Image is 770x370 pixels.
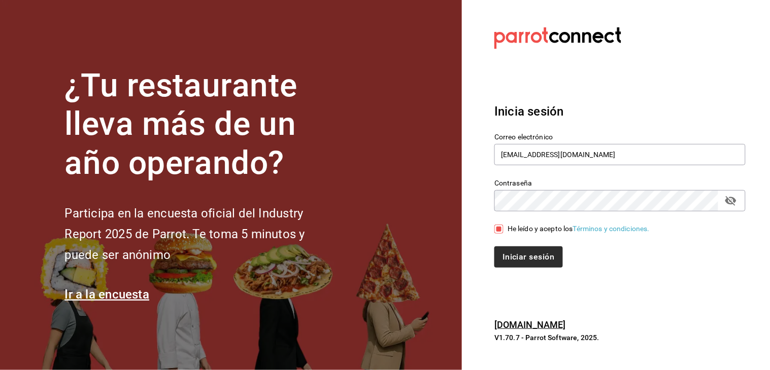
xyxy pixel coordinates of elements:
[573,225,650,233] a: Términos y condiciones.
[494,179,746,187] label: Contraseña
[494,319,566,330] a: [DOMAIN_NAME]
[722,192,740,209] button: passwordField
[494,332,746,343] p: V1.70.7 - Parrot Software, 2025.
[494,144,746,165] input: Ingresa tu correo electrónico
[64,203,339,265] h2: Participa en la encuesta oficial del Industry Report 2025 de Parrot. Te toma 5 minutos y puede se...
[494,102,746,121] h3: Inicia sesión
[494,246,562,268] button: Iniciar sesión
[64,66,339,183] h1: ¿Tu restaurante lleva más de un año operando?
[508,224,650,234] div: He leído y acepto los
[494,133,746,140] label: Correo electrónico
[64,287,149,302] a: Ir a la encuesta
